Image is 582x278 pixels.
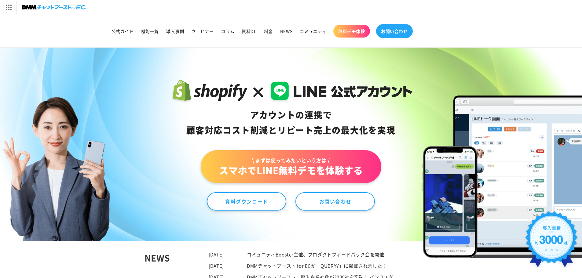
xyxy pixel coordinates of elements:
[1,1,16,14] img: サービス
[376,24,413,38] a: お問い合わせ
[166,28,184,34] span: 導入事例
[108,25,137,38] a: 公式ガイド
[137,25,163,38] a: 機能一覧
[381,28,408,34] span: お問い合わせ
[333,25,370,38] a: 無料デモ体験
[217,25,238,38] a: コラム
[300,28,327,34] span: コミュニティ
[221,28,234,34] span: コラム
[295,192,375,211] a: お問い合わせ
[201,150,381,183] a: \ まずは使ってみたいという方は /スマホでLINE無料デモを体験する
[141,28,159,34] span: 機能一覧
[207,192,286,211] a: 資料ダウンロード
[188,25,217,38] a: ウェビナー
[522,208,581,275] img: 導入実績約3000社
[209,251,224,258] time: [DATE]
[209,262,224,269] time: [DATE]
[238,25,260,38] a: 資料DL
[163,25,188,38] a: 導入事例
[247,251,384,258] a: コミュニティBooster主催、プロダクトフィードバック会を開催
[280,28,292,34] span: NEWS
[22,3,86,12] img: チャットブーストforEC
[112,28,134,34] span: 公式ガイド
[296,25,330,38] a: コミュニティ
[260,25,276,38] a: 料金
[276,25,296,38] a: NEWS
[219,157,363,164] span: \ まずは使ってみたいという方は /
[170,107,412,138] div: アカウントの連携で 顧客対応コスト削減と リピート売上の 最大化を実現
[242,28,256,34] span: 資料DL
[191,28,214,34] span: ウェビナー
[338,28,365,34] span: 無料デモ体験
[264,28,273,34] span: 料金
[247,262,387,269] a: DMMチャットブースト for ECが「QUERYY」に掲載されました！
